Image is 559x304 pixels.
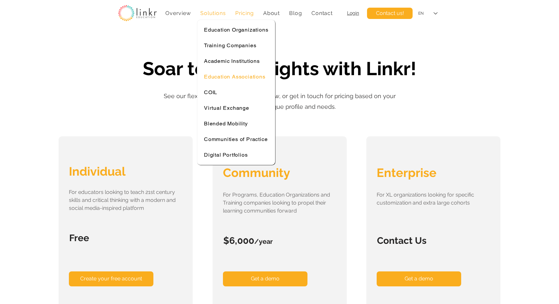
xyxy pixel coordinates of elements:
span: Academic Institutions [204,58,260,64]
span: Create your free account [80,275,142,282]
a: Login [347,10,359,16]
a: Blog [286,7,305,20]
a: Contact [308,7,336,20]
span: Education Organizations [204,27,268,33]
a: Get a demo [223,271,307,286]
span: Communities of Practice [204,136,268,142]
a: Training Companies [201,39,272,52]
div: Language Selector: English [414,6,442,21]
span: Enterprise [377,166,437,180]
span: COIL [204,89,217,95]
div: About [260,7,283,20]
span: For Programs, Education Organizations and Training companies looking to propel their learning com... [223,192,330,214]
a: Education Organizations [201,23,272,36]
a: Overview [162,7,194,20]
a: Digital Portfolios [201,148,272,161]
a: Education Associations [201,70,272,83]
span: $6,000 [223,235,254,246]
a: COIL [201,86,272,99]
span: Blended Mobility [204,120,248,127]
a: Get a demo [377,271,461,286]
span: For XL organizations looking for specific customization and extra large cohorts [377,192,474,206]
span: See our flexible, transparent plans below, or get in touch for pricing based on your organization... [164,92,396,110]
span: Education Associations [204,74,266,80]
span: Overview [165,10,191,16]
span: /year [254,237,273,245]
span: Get a demo [405,275,433,282]
span: Get a demo [251,275,279,282]
a: Contact us! [367,8,413,19]
a: Pricing [232,7,257,20]
a: Communities of Practice [201,133,272,146]
span: Contact Us [377,235,427,246]
nav: Site [162,7,336,20]
span: Contact [311,10,333,16]
a: Academic Institutions [201,55,272,68]
span: Contact us! [376,10,404,17]
span: Pricing [235,10,254,16]
div: Solutions [197,20,275,165]
span: Digital Portfolios [204,152,248,158]
a: Virtual Exchange [201,101,272,114]
span: For educators looking to teach 21st century skills and critical thinking with a modern and social... [69,189,176,211]
div: EN [418,11,424,16]
span: Solutions [200,10,226,16]
span: Virtual Exchange [204,105,249,111]
img: linkr_logo_transparentbg.png [118,5,157,21]
span: Blog [289,10,302,16]
div: Solutions [197,7,229,20]
a: Create your free account [69,271,153,286]
span: Soar to new heights with Linkr! [143,58,416,79]
span: Free [69,232,89,243]
span: Training Companies [204,42,256,49]
span: About [263,10,280,16]
a: Blended Mobility [201,117,272,130]
span: Individual [69,164,125,178]
span: Community [223,166,290,180]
